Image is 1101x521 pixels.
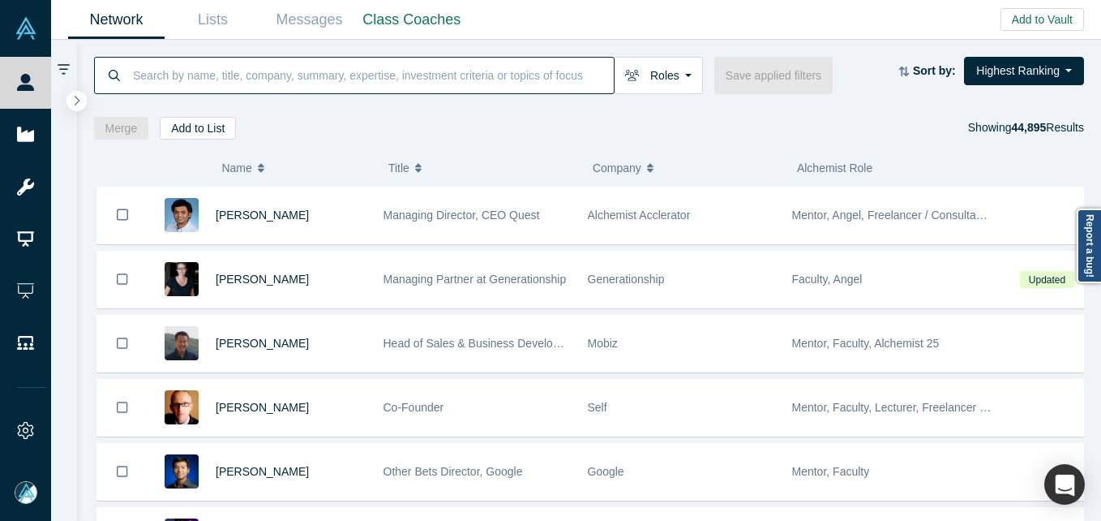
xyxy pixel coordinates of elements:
[388,151,409,185] span: Title
[94,117,149,140] button: Merge
[383,337,629,350] span: Head of Sales & Business Development (interim)
[97,380,148,436] button: Bookmark
[792,465,870,478] span: Mentor, Faculty
[913,64,956,77] strong: Sort by:
[97,187,148,243] button: Bookmark
[588,337,618,350] span: Mobiz
[165,198,199,232] img: Gnani Palanikumar's Profile Image
[358,1,466,39] a: Class Coaches
[97,252,148,308] button: Bookmark
[216,401,309,414] a: [PERSON_NAME]
[593,151,780,185] button: Company
[97,444,148,500] button: Bookmark
[165,390,199,424] img: Robert Winder's Profile Image
[588,273,665,286] span: Generationship
[216,209,309,222] a: [PERSON_NAME]
[68,1,165,39] a: Network
[614,57,703,94] button: Roles
[593,151,641,185] span: Company
[1000,8,1084,31] button: Add to Vault
[383,465,523,478] span: Other Bets Director, Google
[261,1,358,39] a: Messages
[165,326,199,360] img: Michael Chang's Profile Image
[1011,121,1046,134] strong: 44,895
[165,262,199,296] img: Rachel Chalmers's Profile Image
[388,151,576,185] button: Title
[216,337,309,350] a: [PERSON_NAME]
[216,465,309,478] a: [PERSON_NAME]
[964,57,1084,85] button: Highest Ranking
[221,151,371,185] button: Name
[165,454,199,489] img: Steven Kan's Profile Image
[97,316,148,372] button: Bookmark
[588,209,691,222] span: Alchemist Acclerator
[588,401,607,414] span: Self
[15,17,37,40] img: Alchemist Vault Logo
[15,481,37,504] img: Mia Scott's Account
[792,337,940,350] span: Mentor, Faculty, Alchemist 25
[797,161,872,174] span: Alchemist Role
[160,117,236,140] button: Add to List
[1011,121,1084,134] span: Results
[1020,271,1073,288] span: Updated
[131,56,614,94] input: Search by name, title, company, summary, expertise, investment criteria or topics of focus
[968,117,1084,140] div: Showing
[383,273,567,286] span: Managing Partner at Generationship
[221,151,251,185] span: Name
[1077,209,1101,283] a: Report a bug!
[383,209,540,222] span: Managing Director, CEO Quest
[714,57,833,94] button: Save applied filters
[383,401,444,414] span: Co-Founder
[216,273,309,286] a: [PERSON_NAME]
[588,465,624,478] span: Google
[165,1,261,39] a: Lists
[792,273,863,286] span: Faculty, Angel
